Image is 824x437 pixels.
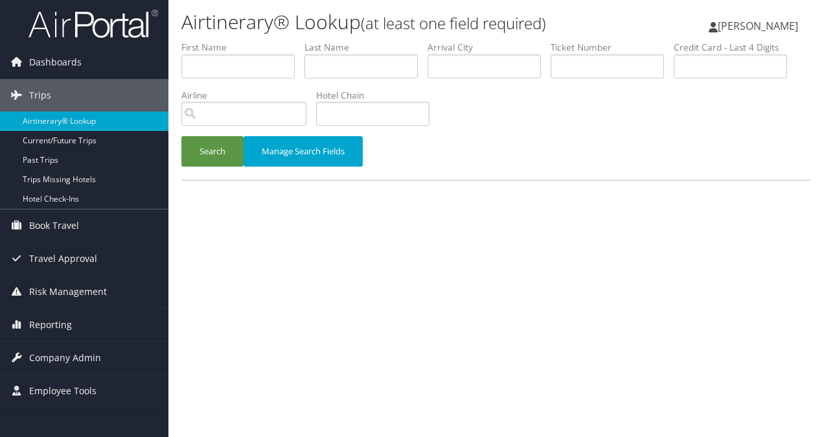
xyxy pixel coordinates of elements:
[361,12,546,34] small: (at least one field required)
[304,41,428,54] label: Last Name
[181,8,601,36] h1: Airtinerary® Lookup
[181,41,304,54] label: First Name
[29,309,72,341] span: Reporting
[181,136,244,167] button: Search
[29,79,51,112] span: Trips
[29,242,97,275] span: Travel Approval
[428,41,551,54] label: Arrival City
[181,89,316,102] label: Airline
[29,209,79,242] span: Book Travel
[29,46,82,78] span: Dashboards
[244,136,363,167] button: Manage Search Fields
[551,41,674,54] label: Ticket Number
[29,276,107,308] span: Risk Management
[29,8,158,39] img: airportal-logo.png
[718,19,798,33] span: [PERSON_NAME]
[29,375,97,407] span: Employee Tools
[709,6,811,45] a: [PERSON_NAME]
[316,89,439,102] label: Hotel Chain
[29,342,101,374] span: Company Admin
[674,41,797,54] label: Credit Card - Last 4 Digits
